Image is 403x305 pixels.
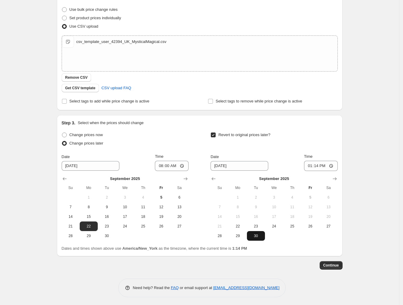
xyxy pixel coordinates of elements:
span: 6 [173,195,186,200]
span: 10 [267,205,281,209]
span: 19 [304,214,317,219]
button: Thursday September 4 2025 [283,193,301,202]
button: Sunday September 21 2025 [211,221,229,231]
button: Wednesday September 24 2025 [265,221,283,231]
b: America/New_York [122,246,158,251]
button: Thursday September 4 2025 [134,193,152,202]
input: 9/5/2025 [62,161,119,171]
span: 7 [213,205,226,209]
th: Tuesday [247,183,265,193]
button: Tuesday September 30 2025 [98,231,116,241]
span: 30 [100,233,113,238]
span: 30 [249,233,263,238]
p: Select when the prices should change [78,120,143,126]
span: or email support at [179,285,213,290]
button: Tuesday September 9 2025 [247,202,265,212]
button: Today Friday September 5 2025 [152,193,170,202]
input: 12:00 [155,161,189,171]
button: Saturday September 13 2025 [170,202,188,212]
button: Thursday September 11 2025 [283,202,301,212]
th: Thursday [283,183,301,193]
span: 15 [231,214,245,219]
button: Friday September 26 2025 [301,221,319,231]
span: We [267,185,281,190]
button: Thursday September 11 2025 [134,202,152,212]
span: 15 [82,214,95,219]
span: 7 [64,205,77,209]
span: Get CSV template [65,86,96,90]
span: Remove CSV [65,75,88,80]
span: 21 [64,224,77,229]
span: Dates and times shown above use as the timezone, where the current time is [62,246,247,251]
button: Monday September 1 2025 [80,193,98,202]
span: Date [211,154,219,159]
button: Sunday September 21 2025 [62,221,80,231]
span: Sa [173,185,186,190]
span: Time [304,154,312,159]
button: Saturday September 20 2025 [170,212,188,221]
span: 19 [155,214,168,219]
span: 1 [82,195,95,200]
span: 12 [304,205,317,209]
button: Friday September 19 2025 [301,212,319,221]
button: Wednesday September 3 2025 [265,193,283,202]
span: 26 [304,224,317,229]
button: Thursday September 25 2025 [283,221,301,231]
span: Sa [322,185,335,190]
span: 21 [213,224,226,229]
button: Thursday September 18 2025 [134,212,152,221]
span: 28 [64,233,77,238]
button: Thursday September 25 2025 [134,221,152,231]
span: Need help? Read the [133,285,171,290]
span: Th [285,185,299,190]
button: Monday September 15 2025 [80,212,98,221]
button: Continue [320,261,343,270]
th: Sunday [211,183,229,193]
button: Monday September 29 2025 [229,231,247,241]
span: 13 [322,205,335,209]
button: Monday September 8 2025 [80,202,98,212]
span: Change prices later [69,141,103,145]
span: Change prices now [69,133,103,137]
span: 17 [267,214,281,219]
span: 13 [173,205,186,209]
th: Saturday [170,183,188,193]
span: 17 [118,214,131,219]
span: 18 [285,214,299,219]
th: Friday [152,183,170,193]
button: Sunday September 7 2025 [62,202,80,212]
button: Wednesday September 24 2025 [116,221,134,231]
th: Tuesday [98,183,116,193]
span: 14 [213,214,226,219]
a: FAQ [171,285,179,290]
span: 29 [82,233,95,238]
input: 9/5/2025 [211,161,268,171]
span: 20 [322,214,335,219]
span: 14 [64,214,77,219]
span: 27 [173,224,186,229]
button: Tuesday September 16 2025 [247,212,265,221]
button: Friday September 12 2025 [152,202,170,212]
span: 27 [322,224,335,229]
span: 25 [285,224,299,229]
th: Monday [80,183,98,193]
button: Sunday September 14 2025 [211,212,229,221]
span: 22 [231,224,245,229]
button: Thursday September 18 2025 [283,212,301,221]
button: Sunday September 28 2025 [62,231,80,241]
span: Tu [100,185,113,190]
button: Monday September 29 2025 [80,231,98,241]
th: Wednesday [116,183,134,193]
button: Tuesday September 23 2025 [247,221,265,231]
span: 23 [100,224,113,229]
input: 12:00 [304,161,338,171]
span: 4 [285,195,299,200]
button: Wednesday September 10 2025 [265,202,283,212]
span: 26 [155,224,168,229]
span: Fr [155,185,168,190]
span: Revert to original prices later? [218,133,270,137]
span: 5 [155,195,168,200]
span: Date [62,154,70,159]
span: 8 [82,205,95,209]
button: Show previous month, August 2025 [60,175,69,183]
